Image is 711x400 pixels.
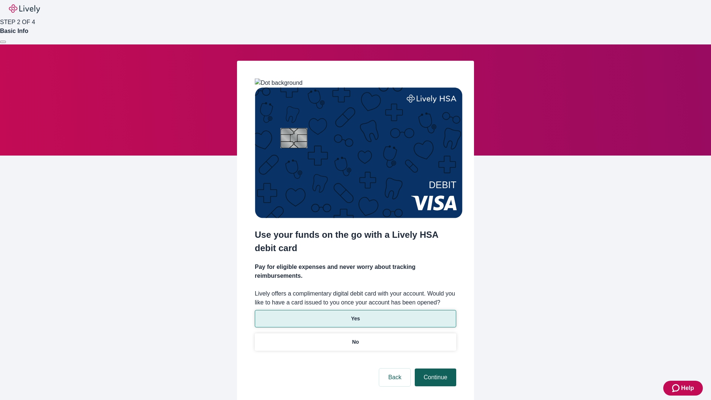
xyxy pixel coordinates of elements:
[255,310,456,327] button: Yes
[255,333,456,351] button: No
[351,315,360,323] p: Yes
[255,79,303,87] img: Dot background
[255,263,456,280] h4: Pay for eligible expenses and never worry about tracking reimbursements.
[9,4,40,13] img: Lively
[352,338,359,346] p: No
[681,384,694,393] span: Help
[255,87,463,218] img: Debit card
[255,289,456,307] label: Lively offers a complimentary digital debit card with your account. Would you like to have a card...
[415,369,456,386] button: Continue
[379,369,410,386] button: Back
[672,384,681,393] svg: Zendesk support icon
[255,228,456,255] h2: Use your funds on the go with a Lively HSA debit card
[663,381,703,396] button: Zendesk support iconHelp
